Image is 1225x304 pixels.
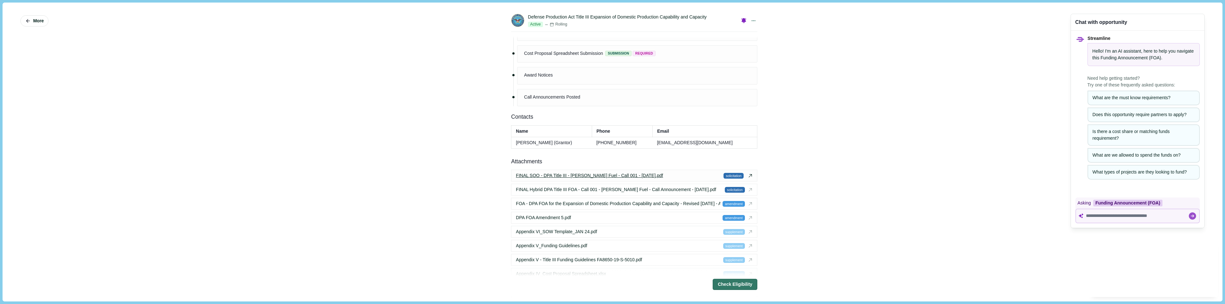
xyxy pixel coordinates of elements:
div: What are the must know requirements? [1093,94,1195,101]
span: Appendix V_Funding Guidelines.pdf [516,242,587,249]
a: [EMAIL_ADDRESS][DOMAIN_NAME] [657,140,732,145]
td: [PHONE_NUMBER] [592,137,652,148]
span: Appendix V - Title III Funding Guidelines FA8650-19-S-5010.pdf [516,256,642,263]
div: Is there a cost share or matching funds requirement? [1093,128,1195,142]
span: required [633,51,655,56]
button: What are the must know requirements? [1088,91,1200,105]
div: What types of projects are they looking to fund? [1093,169,1195,175]
button: More [20,15,48,26]
button: What types of projects are they looking to fund? [1088,165,1200,180]
span: amendment [723,201,745,207]
div: Rolling [550,22,567,27]
th: Email [652,125,757,137]
th: Name [511,125,592,137]
span: Streamline [1088,36,1110,41]
span: Active [528,22,543,27]
span: solicitation [725,187,745,193]
button: What are we allowed to spend the funds on? [1088,148,1200,163]
td: [PERSON_NAME] (Grantor) [511,137,592,148]
span: Cost Proposal Spreadsheet Submission [524,50,603,57]
div: Funding Announcement (FOA) [1093,200,1162,206]
span: FINAL Hybrid DPA Title III FOA - Call 001 - [PERSON_NAME] Fuel - Call Announcement - [DATE].pdf [516,186,716,193]
div: Chat with opportunity [1075,19,1127,26]
span: Hello! I'm an AI assistant, here to help you navigate this . [1092,48,1194,60]
span: Call Announcements Posted [524,94,580,100]
span: DPA FOA Amendment 5.pdf [516,214,571,221]
span: Funding Announcement (FOA) [1101,55,1161,60]
button: Check Eligibility [713,279,757,290]
span: supplement [723,257,745,263]
span: supplement [723,243,745,249]
div: Asking [1075,197,1200,209]
span: amendment [723,215,745,221]
div: Defense Production Act Title III Expansion of Domestic Production Capability and Capacity [528,14,707,20]
span: Award Notices [524,72,553,78]
span: FINAL SOO - DPA Title III - [PERSON_NAME] Fuel - Call 001 - [DATE].pdf [516,172,663,179]
span: solicitation [724,173,744,179]
button: Does this opportunity require partners to apply? [1088,108,1200,122]
span: Appendix VI_SOW Template_JAN 24.pdf [516,228,597,235]
img: DOD.png [511,14,524,27]
div: Contacts [511,113,757,121]
span: submission [605,51,632,56]
span: More [33,18,44,24]
div: Does this opportunity require partners to apply? [1093,111,1195,118]
th: Phone [592,125,652,137]
span: supplement [723,229,745,235]
span: FOA - DPA FOA for the Expansion of Domestic Production Capability and Capacity - Revised [DATE] -... [516,200,744,207]
button: Is there a cost share or matching funds requirement? [1088,124,1200,146]
div: Attachments [511,158,542,166]
div: What are we allowed to spend the funds on? [1093,152,1195,159]
span: Need help getting started? Try one of these frequently asked questions: [1088,75,1200,88]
